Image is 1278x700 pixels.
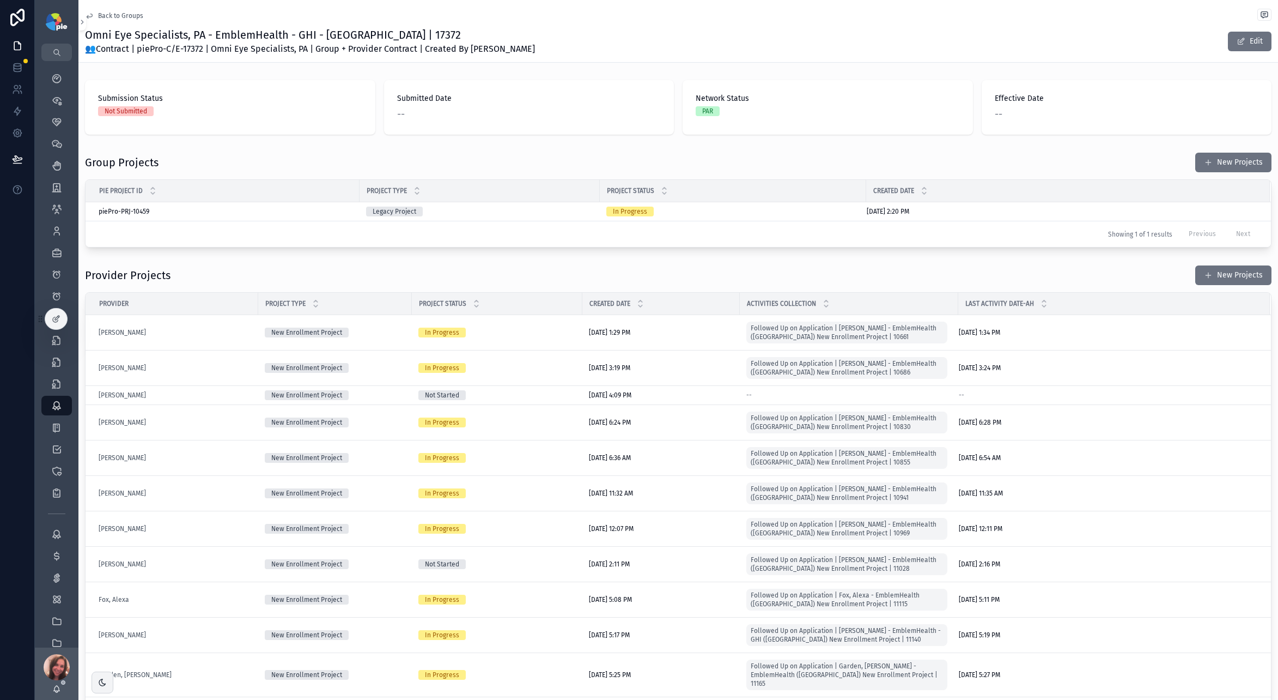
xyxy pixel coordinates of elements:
span: 👥Contract | piePro-C/E-17372 | Omni Eye Specialists, PA | Group + Provider Contract | Created By ... [85,43,535,56]
a: Followed Up on Application | [PERSON_NAME] - EmblemHealth ([GEOGRAPHIC_DATA]) New Enrollment Proj... [746,409,952,436]
a: [DATE] 4:09 PM [589,391,733,400]
a: Garden, [PERSON_NAME] [99,671,252,679]
span: Back to Groups [98,11,143,20]
a: [PERSON_NAME] [99,524,146,533]
a: [PERSON_NAME] [99,364,252,372]
span: [DATE] 3:24 PM [959,364,1001,372]
div: In Progress [425,524,459,534]
h1: Group Projects [85,155,159,170]
div: New Enrollment Project [271,418,342,427]
span: Created Date [589,299,630,308]
span: [DATE] 2:16 PM [959,560,1000,569]
a: In Progress [418,363,576,373]
a: Followed Up on Application | [PERSON_NAME] - EmblemHealth ([GEOGRAPHIC_DATA]) New Enrollment Proj... [746,357,947,379]
div: New Enrollment Project [271,595,342,605]
button: New Projects [1195,153,1271,172]
a: Followed Up on Application | [PERSON_NAME] - EmblemHealth ([GEOGRAPHIC_DATA]) New Enrollment Proj... [746,412,947,433]
button: New Projects [1195,265,1271,285]
a: [DATE] 3:24 PM [959,364,1257,372]
a: Followed Up on Application | Fox, Alexa - EmblemHealth ([GEOGRAPHIC_DATA]) New Enrollment Project... [746,589,947,611]
div: New Enrollment Project [271,524,342,534]
a: [PERSON_NAME] [99,454,252,462]
div: New Enrollment Project [271,488,342,498]
a: New Enrollment Project [265,670,405,680]
span: [DATE] 6:24 PM [589,418,631,427]
a: [DATE] 5:27 PM [959,671,1257,679]
a: In Progress [418,418,576,427]
a: New Enrollment Project [265,488,405,498]
a: New Enrollment Project [265,559,405,569]
span: [DATE] 11:35 AM [959,489,1003,498]
a: [PERSON_NAME] [99,489,146,498]
a: Followed Up on Application | [PERSON_NAME] - EmblemHealth - GHI ([GEOGRAPHIC_DATA]) New Enrollmen... [746,624,947,646]
span: Project Type [265,299,306,308]
span: Followed Up on Application | [PERSON_NAME] - EmblemHealth ([GEOGRAPHIC_DATA]) New Enrollment Proj... [751,556,943,573]
div: In Progress [425,595,459,605]
h1: Omni Eye Specialists, PA - EmblemHealth - GHI - [GEOGRAPHIC_DATA] | 17372 [85,27,535,43]
a: In Progress [418,524,576,534]
div: In Progress [425,670,459,680]
span: Followed Up on Application | [PERSON_NAME] - EmblemHealth - GHI ([GEOGRAPHIC_DATA]) New Enrollmen... [751,626,943,644]
span: Followed Up on Application | [PERSON_NAME] - EmblemHealth ([GEOGRAPHIC_DATA]) New Enrollment Proj... [751,324,943,341]
span: Project Status [419,299,466,308]
span: Last Activity Date-AH [965,299,1034,308]
a: In Progress [418,670,576,680]
a: In Progress [418,488,576,498]
a: Followed Up on Application | [PERSON_NAME] - EmblemHealth ([GEOGRAPHIC_DATA]) New Enrollment Proj... [746,447,947,469]
a: Followed Up on Application | [PERSON_NAME] - EmblemHealth ([GEOGRAPHIC_DATA]) New Enrollment Proj... [746,516,952,542]
span: Effective Date [995,93,1259,104]
a: [PERSON_NAME] [99,560,146,569]
a: [DATE] 6:24 PM [589,418,733,427]
a: Not Started [418,390,576,400]
div: New Enrollment Project [271,630,342,640]
a: [DATE] 5:19 PM [959,631,1257,639]
a: Followed Up on Application | [PERSON_NAME] - EmblemHealth ([GEOGRAPHIC_DATA]) New Enrollment Proj... [746,319,952,346]
span: [DATE] 6:28 PM [959,418,1001,427]
span: [DATE] 1:34 PM [959,328,1000,337]
span: Pie Project ID [99,186,143,195]
a: New Enrollment Project [265,595,405,605]
a: Back to Groups [85,11,143,20]
span: [DATE] 3:19 PM [589,364,630,372]
a: [DATE] 2:16 PM [959,560,1257,569]
a: [PERSON_NAME] [99,418,146,427]
a: Followed Up on Application | [PERSON_NAME] - EmblemHealth ([GEOGRAPHIC_DATA]) New Enrollment Proj... [746,482,947,504]
a: [PERSON_NAME] [99,631,252,639]
a: New Enrollment Project [265,363,405,373]
a: In Progress [418,328,576,337]
a: In Progress [418,630,576,640]
a: [PERSON_NAME] [99,328,146,337]
span: Network Status [696,93,960,104]
a: Followed Up on Application | [PERSON_NAME] - EmblemHealth ([GEOGRAPHIC_DATA]) New Enrollment Proj... [746,553,947,575]
a: [PERSON_NAME] [99,391,252,400]
a: Followed Up on Application | Fox, Alexa - EmblemHealth ([GEOGRAPHIC_DATA]) New Enrollment Project... [746,587,952,613]
span: [DATE] 4:09 PM [589,391,631,400]
a: Followed Up on Application | [PERSON_NAME] - EmblemHealth ([GEOGRAPHIC_DATA]) New Enrollment Proj... [746,480,952,506]
a: New Enrollment Project [265,524,405,534]
a: New Enrollment Project [265,328,405,337]
div: In Progress [425,363,459,373]
a: [DATE] 2:20 PM [867,207,1257,216]
span: Created Date [873,186,914,195]
img: App logo [46,13,67,31]
a: Not Started [418,559,576,569]
a: [PERSON_NAME] [99,391,146,400]
span: piePro-PRJ-10459 [99,207,149,216]
div: PAR [702,106,713,116]
a: Followed Up on Application | Garden, [PERSON_NAME] - EmblemHealth ([GEOGRAPHIC_DATA]) New Enrollm... [746,657,952,692]
div: New Enrollment Project [271,363,342,373]
a: Followed Up on Application | [PERSON_NAME] - EmblemHealth ([GEOGRAPHIC_DATA]) New Enrollment Proj... [746,518,947,540]
a: New Enrollment Project [265,418,405,427]
a: Garden, [PERSON_NAME] [99,671,172,679]
a: New Enrollment Project [265,630,405,640]
a: [DATE] 11:32 AM [589,489,733,498]
span: Followed Up on Application | [PERSON_NAME] - EmblemHealth ([GEOGRAPHIC_DATA]) New Enrollment Proj... [751,485,943,502]
span: [DATE] 6:54 AM [959,454,1001,462]
a: Fox, Alexa [99,595,129,604]
h1: Provider Projects [85,268,171,283]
